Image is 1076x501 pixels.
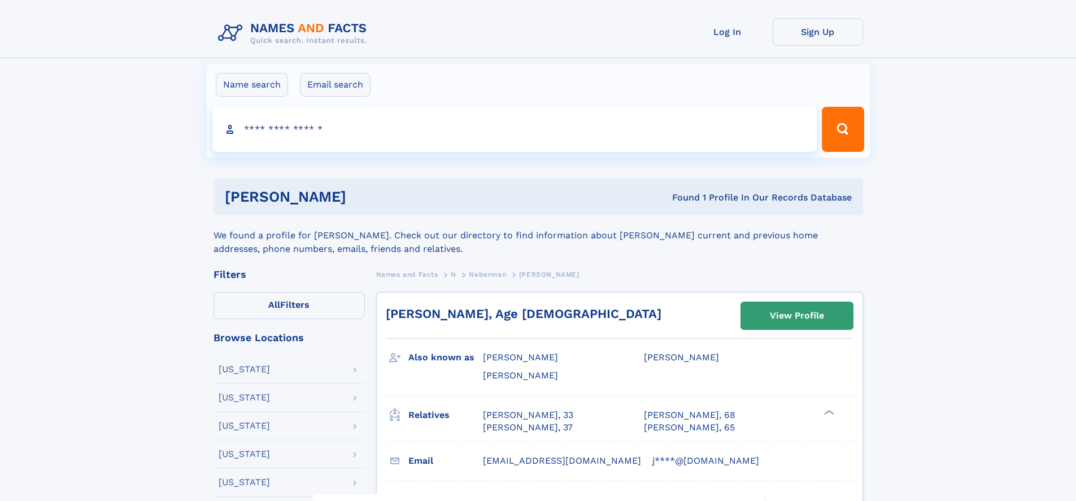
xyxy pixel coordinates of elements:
a: [PERSON_NAME], 68 [644,409,735,421]
div: Filters [214,269,365,280]
div: View Profile [770,303,824,329]
a: N [451,267,456,281]
div: [US_STATE] [219,478,270,487]
div: Browse Locations [214,333,365,343]
h3: Relatives [408,406,483,425]
a: Names and Facts [376,267,438,281]
label: Email search [300,73,371,97]
span: [PERSON_NAME] [519,271,580,278]
a: [PERSON_NAME], 65 [644,421,735,434]
span: [PERSON_NAME] [483,352,558,363]
label: Filters [214,292,365,319]
div: [US_STATE] [219,365,270,374]
div: We found a profile for [PERSON_NAME]. Check out our directory to find information about [PERSON_N... [214,215,863,256]
h1: [PERSON_NAME] [225,190,509,204]
button: Search Button [822,107,864,152]
a: Neberman [469,267,506,281]
span: [EMAIL_ADDRESS][DOMAIN_NAME] [483,455,641,466]
div: Found 1 Profile In Our Records Database [509,191,852,204]
h3: Also known as [408,348,483,367]
label: Name search [216,73,288,97]
span: Neberman [469,271,506,278]
span: All [268,299,280,310]
a: View Profile [741,302,853,329]
div: ❯ [821,408,835,416]
a: Sign Up [773,18,863,46]
a: [PERSON_NAME], Age [DEMOGRAPHIC_DATA] [386,307,661,321]
a: [PERSON_NAME], 37 [483,421,573,434]
a: [PERSON_NAME], 33 [483,409,573,421]
h3: Email [408,451,483,470]
span: [PERSON_NAME] [644,352,719,363]
div: [US_STATE] [219,450,270,459]
div: [US_STATE] [219,393,270,402]
a: Log In [682,18,773,46]
div: [US_STATE] [219,421,270,430]
span: N [451,271,456,278]
span: [PERSON_NAME] [483,370,558,381]
input: search input [212,107,817,152]
img: Logo Names and Facts [214,18,376,49]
